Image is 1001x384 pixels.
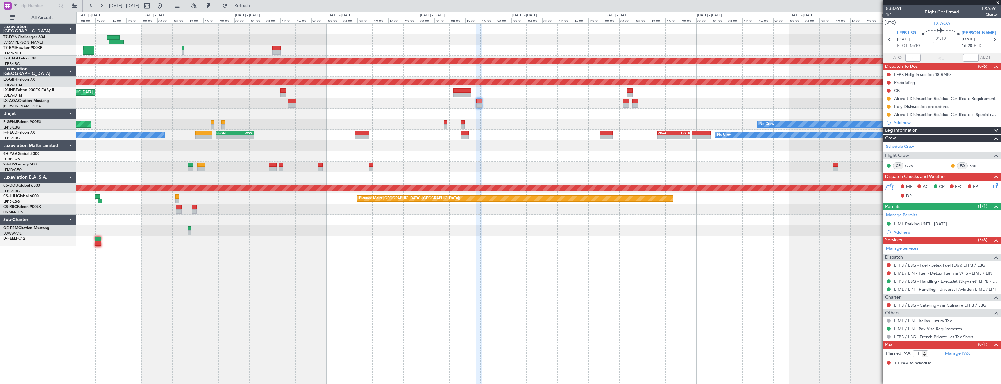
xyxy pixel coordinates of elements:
div: - [658,135,674,139]
span: FP [973,184,978,190]
div: [DATE] - [DATE] [235,13,260,18]
a: QVS [905,163,920,169]
div: 08:00 [80,18,95,23]
a: DNMM/LOS [3,210,23,215]
a: LIML / LIN - Handling - Universal Aviation LIML / LIN [894,287,996,292]
a: LX-AOACitation Mustang [3,99,49,103]
span: Dispatch [885,254,903,261]
button: Refresh [219,1,258,11]
span: [DATE] - [DATE] [109,3,139,9]
a: T7-EAGLFalcon 8X [3,57,37,60]
span: CS-DOU [3,184,18,188]
div: Flight Confirmed [925,9,959,15]
span: LX-GBH [3,78,17,82]
div: 00:00 [142,18,157,23]
div: 16:00 [203,18,219,23]
div: Add new [894,120,998,125]
div: 04:00 [342,18,357,23]
a: F-HECDFalcon 7X [3,131,35,135]
div: [DATE] - [DATE] [882,13,907,18]
div: UGTB [674,131,689,135]
span: 16:20 [962,43,972,49]
div: 04:00 [619,18,635,23]
a: CS-JHHGlobal 6000 [3,194,39,198]
a: LFPB / LBG - Catering - Air Culinaire LFPB / LBG [894,302,986,308]
span: +1 PAX to schedule [894,360,931,367]
div: 08:00 [450,18,465,23]
span: AC [923,184,928,190]
div: 16:00 [665,18,681,23]
div: 12:00 [373,18,388,23]
span: (1/1) [978,203,987,210]
div: 08:00 [173,18,188,23]
a: LFPB/LBG [3,61,20,66]
div: 04:00 [804,18,819,23]
span: F-GPNJ [3,120,17,124]
div: HEGN [216,131,235,135]
div: 04:00 [712,18,727,23]
span: [PERSON_NAME] [962,30,996,37]
div: 12:00 [188,18,203,23]
a: RAK [969,163,984,169]
div: 12:00 [558,18,573,23]
div: 00:00 [604,18,619,23]
a: LFMN/NCE [3,51,22,56]
div: [DATE] - [DATE] [78,13,102,18]
div: 16:00 [481,18,496,23]
span: All Aircraft [17,15,68,20]
a: [PERSON_NAME]/QSA [3,104,41,109]
span: LXA59J [982,5,998,12]
div: 12:00 [280,18,296,23]
div: 08:00 [542,18,558,23]
div: 08:00 [819,18,835,23]
div: 20:00 [404,18,419,23]
span: LFPB LBG [897,30,916,37]
div: Italy Disinsection procedures [894,104,949,109]
span: Services [885,237,902,244]
div: 00:00 [696,18,712,23]
span: 9H-LPZ [3,163,16,166]
span: ALDT [980,55,991,61]
div: 04:00 [250,18,265,23]
div: 20:00 [866,18,881,23]
a: EVRA/[PERSON_NAME] [3,40,43,45]
div: 16:00 [111,18,126,23]
div: 08:00 [357,18,373,23]
span: (0/6) [978,63,987,70]
span: 9H-YAA [3,152,18,156]
span: (0/1) [978,341,987,348]
span: 01:10 [936,35,946,42]
a: Manage Permits [886,212,917,219]
div: 12:00 [835,18,850,23]
input: Trip Number [20,1,56,11]
span: T7-DYN [3,35,18,39]
div: LIML Parking UNTIL [DATE] [894,221,947,227]
a: FCBB/BZV [3,157,20,162]
span: 1/1 [886,12,902,17]
a: Schedule Crew [886,144,914,150]
div: FO [957,162,968,169]
span: T7-EMI [3,46,16,50]
div: 00:00 [881,18,896,23]
a: LX-INBFalcon 900EX EASy II [3,88,54,92]
span: Flight Crew [885,152,909,159]
a: CS-DOUGlobal 6500 [3,184,40,188]
div: CB [894,88,900,93]
span: ELDT [974,43,984,49]
div: 16:00 [758,18,773,23]
a: LFPB / LBG - Fuel - Jetex Fuel (LXA) LFPB / LBG [894,263,985,268]
span: Dispatch To-Dos [885,63,918,70]
div: [DATE] - [DATE] [420,13,445,18]
a: CS-RRCFalcon 900LX [3,205,41,209]
a: F-GPNJFalcon 900EX [3,120,41,124]
div: ZBAA [658,131,674,135]
a: EDLW/DTM [3,83,22,87]
div: 16:00 [850,18,866,23]
div: 04:00 [434,18,450,23]
span: LX-AOA [934,20,950,27]
a: LFPB / LBG - French Private Jet Tax Short [894,334,973,340]
div: - [216,135,235,139]
span: MF [906,184,912,190]
a: LFPB/LBG [3,125,20,130]
a: LIML / LIN - Fuel - DeLux Fuel via WFS - LIML / LIN [894,271,992,276]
